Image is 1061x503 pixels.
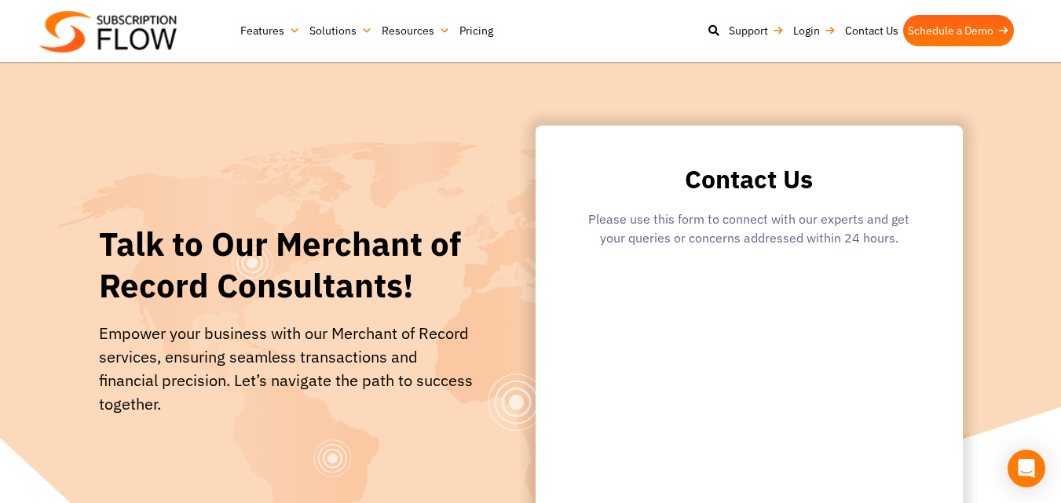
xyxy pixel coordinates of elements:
[840,15,903,46] a: Contact Us
[455,15,498,46] a: Pricing
[99,224,477,306] h1: Talk to Our Merchant of Record Consultants!
[724,15,788,46] a: Support
[788,15,840,46] a: Login
[39,11,177,53] img: Subscriptionflow
[377,15,455,46] a: Resources
[575,210,924,255] div: Please use this form to connect with our experts and get your queries or concerns addressed withi...
[236,15,305,46] a: Features
[575,165,924,194] h2: Contact Us
[305,15,377,46] a: Solutions
[1008,450,1045,487] div: Open Intercom Messenger
[903,15,1014,46] a: Schedule a Demo
[99,322,477,432] p: Empower your business with our Merchant of Record services, ensuring seamless transactions and fi...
